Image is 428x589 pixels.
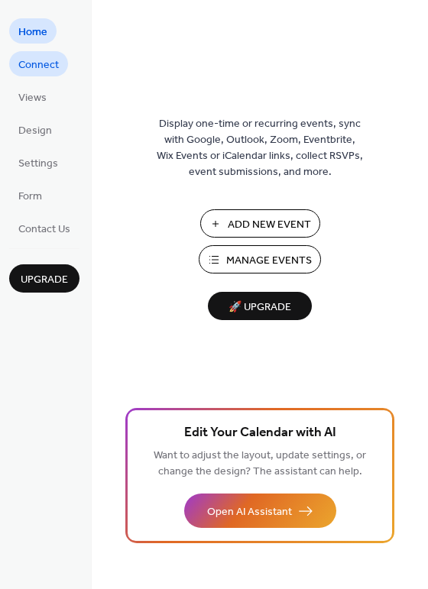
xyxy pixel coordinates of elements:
span: Contact Us [18,222,70,238]
span: Upgrade [21,272,68,288]
button: Open AI Assistant [184,494,336,528]
button: Manage Events [199,245,321,273]
span: Views [18,90,47,106]
a: Form [9,183,51,208]
a: Views [9,84,56,109]
span: Form [18,189,42,205]
span: Connect [18,57,59,73]
button: 🚀 Upgrade [208,292,312,320]
span: Settings [18,156,58,172]
span: Design [18,123,52,139]
a: Connect [9,51,68,76]
span: 🚀 Upgrade [217,297,303,318]
a: Design [9,117,61,142]
span: Display one-time or recurring events, sync with Google, Outlook, Zoom, Eventbrite, Wix Events or ... [157,116,363,180]
button: Add New Event [200,209,320,238]
button: Upgrade [9,264,79,293]
span: Open AI Assistant [207,504,292,520]
a: Home [9,18,57,44]
a: Contact Us [9,215,79,241]
span: Add New Event [228,217,311,233]
span: Want to adjust the layout, update settings, or change the design? The assistant can help. [154,445,366,482]
span: Manage Events [226,253,312,269]
span: Edit Your Calendar with AI [184,422,336,444]
span: Home [18,24,47,40]
a: Settings [9,150,67,175]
